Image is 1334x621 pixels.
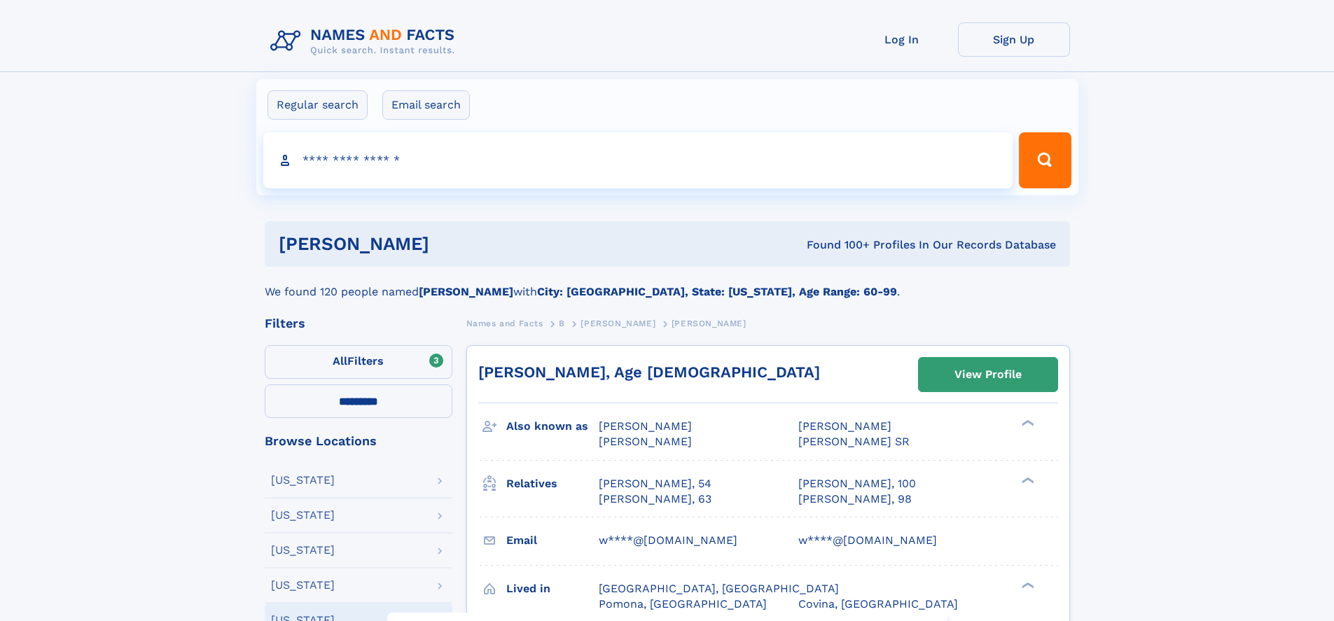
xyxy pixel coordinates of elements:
[954,358,1022,391] div: View Profile
[599,435,692,448] span: [PERSON_NAME]
[1018,419,1035,428] div: ❯
[506,472,599,496] h3: Relatives
[268,90,368,120] label: Regular search
[271,580,335,591] div: [US_STATE]
[265,267,1070,300] div: We found 120 people named with .
[559,314,565,332] a: B
[599,582,839,595] span: [GEOGRAPHIC_DATA], [GEOGRAPHIC_DATA]
[798,476,916,491] a: [PERSON_NAME], 100
[599,491,711,507] a: [PERSON_NAME], 63
[271,475,335,486] div: [US_STATE]
[798,435,910,448] span: [PERSON_NAME] SR
[263,132,1013,188] input: search input
[599,419,692,433] span: [PERSON_NAME]
[581,314,655,332] a: [PERSON_NAME]
[506,529,599,552] h3: Email
[506,577,599,601] h3: Lived in
[958,22,1070,57] a: Sign Up
[466,314,543,332] a: Names and Facts
[599,597,767,610] span: Pomona, [GEOGRAPHIC_DATA]
[559,319,565,328] span: B
[1019,132,1071,188] button: Search Button
[846,22,958,57] a: Log In
[271,545,335,556] div: [US_STATE]
[1018,580,1035,589] div: ❯
[271,510,335,521] div: [US_STATE]
[265,317,452,330] div: Filters
[919,358,1057,391] a: View Profile
[599,476,711,491] a: [PERSON_NAME], 54
[333,354,347,368] span: All
[419,285,513,298] b: [PERSON_NAME]
[672,319,746,328] span: [PERSON_NAME]
[798,419,891,433] span: [PERSON_NAME]
[265,435,452,447] div: Browse Locations
[537,285,897,298] b: City: [GEOGRAPHIC_DATA], State: [US_STATE], Age Range: 60-99
[798,491,912,507] a: [PERSON_NAME], 98
[618,237,1056,253] div: Found 100+ Profiles In Our Records Database
[265,345,452,379] label: Filters
[478,363,820,381] a: [PERSON_NAME], Age [DEMOGRAPHIC_DATA]
[265,22,466,60] img: Logo Names and Facts
[798,597,958,610] span: Covina, [GEOGRAPHIC_DATA]
[382,90,470,120] label: Email search
[506,414,599,438] h3: Also known as
[279,235,618,253] h1: [PERSON_NAME]
[1018,475,1035,484] div: ❯
[581,319,655,328] span: [PERSON_NAME]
